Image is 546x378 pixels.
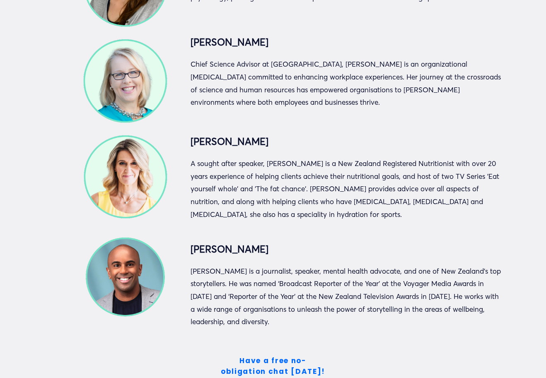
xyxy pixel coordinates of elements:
[191,243,268,255] strong: [PERSON_NAME]
[191,157,503,221] p: A sought after speaker, [PERSON_NAME] is a New Zealand Registered Nutritionist with over 20 years...
[191,36,268,48] strong: [PERSON_NAME]
[191,135,268,147] strong: [PERSON_NAME]
[191,265,503,328] p: [PERSON_NAME] is a journalist, speaker, mental health advocate, and one of New Zealand’s top stor...
[191,58,503,108] p: Chief Science Advisor at [GEOGRAPHIC_DATA], [PERSON_NAME] is an organizational [MEDICAL_DATA] com...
